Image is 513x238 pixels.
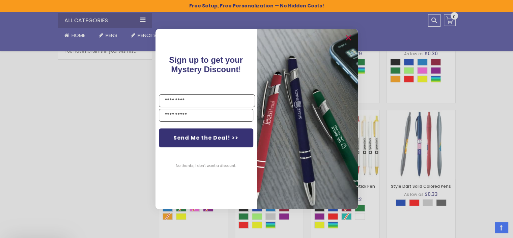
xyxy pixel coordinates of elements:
[169,55,243,74] span: Sign up to get your Mystery Discount
[457,220,513,238] iframe: Google Customer Reviews
[169,55,243,74] span: !
[257,29,358,209] img: pop-up-image
[159,128,253,147] button: Send Me the Deal! >>
[172,157,239,174] button: No thanks, I don't want a discount.
[343,32,354,43] button: Close dialog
